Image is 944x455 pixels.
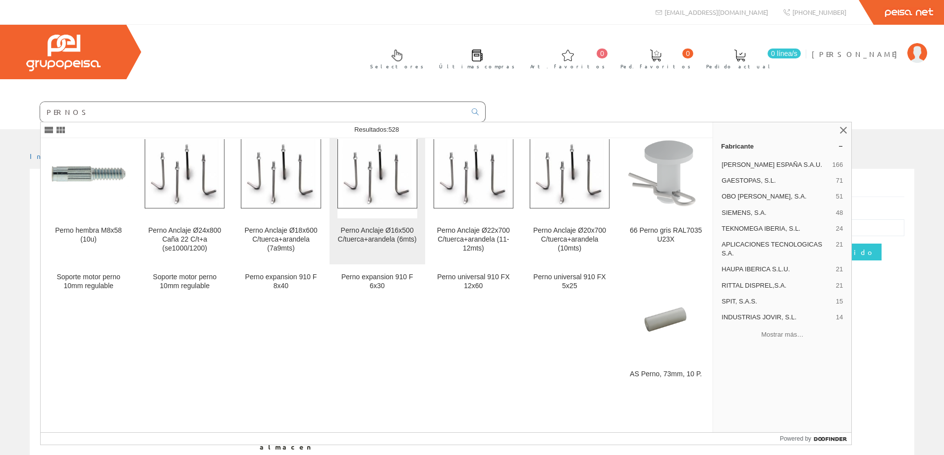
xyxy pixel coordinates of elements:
span: TEKNOMEGA IBERIA, S.L. [722,224,832,233]
span: [PERSON_NAME] ESPAÑA S.A.U. [722,160,828,169]
input: Buscar ... [40,102,466,122]
span: Ped. favoritos [620,61,691,71]
span: SIEMENS, S.A. [722,208,832,217]
img: Perno Anclaje Ø18x600 C/tuerca+arandela (7a9mts) [241,139,321,208]
span: 21 [836,265,843,274]
img: AS Perno, 73mm, 10 P. [626,291,706,344]
span: RITTAL DISPREL,S.A. [722,281,832,290]
div: Perno Anclaje Ø16x500 C/tuerca+arandela (6mts) [337,226,417,244]
div: Perno expansion 910 F 8x40 [241,273,321,291]
a: Perno expansion 910 F 8x40 [233,265,329,390]
span: HAUPA IBERICA S.L.U. [722,265,832,274]
span: APLICACIONES TECNOLOGICAS S.A. [722,240,832,258]
div: Soporte motor perno 10mm regulable [145,273,224,291]
a: Perno expansion 910 F 6x30 [330,265,425,390]
span: Selectores [370,61,424,71]
a: Selectores [360,41,429,75]
div: Perno universal 910 FX 12x60 [434,273,513,291]
span: [EMAIL_ADDRESS][DOMAIN_NAME] [665,8,768,16]
a: Soporte motor perno 10mm regulable [41,265,136,390]
img: Perno Anclaje Ø20x700 C/tuerca+arandela (10mts) [530,139,610,208]
a: AS Perno, 73mm, 10 P. AS Perno, 73mm, 10 P. [618,265,714,390]
span: 71 [836,176,843,185]
a: Perno Anclaje Ø20x700 C/tuerca+arandela (10mts) Perno Anclaje Ø20x700 C/tuerca+arandela (10mts) [522,121,617,264]
img: Grupo Peisa [26,35,101,71]
img: Perno Anclaje Ø22x700 C/tuerca+arandela (11-12mts) [434,139,513,208]
a: Perno Anclaje Ø16x500 C/tuerca+arandela (6mts) Perno Anclaje Ø16x500 C/tuerca+arandela (6mts) [330,121,425,264]
a: Powered by [780,433,852,445]
span: 21 [836,240,843,258]
div: Perno Anclaje Ø24x800 Caña 22 C/t+a (se1000/1200) [145,226,224,253]
span: 166 [833,160,843,169]
span: 48 [836,208,843,217]
span: INDUSTRIAS JOVIR, S.L. [722,313,832,322]
a: Perno hembra M8x58 (10u) Perno hembra M8x58 (10u) [41,121,136,264]
div: Perno universal 910 FX 5x25 [530,273,610,291]
a: Perno Anclaje Ø24x800 Caña 22 C/t+a (se1000/1200) Perno Anclaje Ø24x800 Caña 22 C/t+a (se1000/1200) [137,121,232,264]
span: Resultados: [354,126,399,133]
div: Perno Anclaje Ø22x700 C/tuerca+arandela (11-12mts) [434,226,513,253]
div: AS Perno, 73mm, 10 P. [626,370,706,379]
a: Perno Anclaje Ø22x700 C/tuerca+arandela (11-12mts) Perno Anclaje Ø22x700 C/tuerca+arandela (11-12... [426,121,521,264]
span: 21 [836,281,843,290]
img: Perno hembra M8x58 (10u) [49,160,128,187]
span: 0 [597,49,608,58]
span: SPIT, S.A.S. [722,297,832,306]
span: 0 línea/s [768,49,801,58]
a: [PERSON_NAME] [812,41,927,51]
a: Perno universal 910 FX 5x25 [522,265,617,390]
span: 51 [836,192,843,201]
a: Últimas compras [429,41,520,75]
a: Perno universal 910 FX 12x60 [426,265,521,390]
button: Mostrar más… [717,326,847,343]
span: 14 [836,313,843,322]
span: [PERSON_NAME] [812,49,902,59]
span: Últimas compras [439,61,515,71]
span: 24 [836,224,843,233]
a: Fabricante [713,138,851,154]
a: 66 Perno gris RAL7035 U23X 66 Perno gris RAL7035 U23X [618,121,714,264]
a: Perno Anclaje Ø18x600 C/tuerca+arandela (7a9mts) Perno Anclaje Ø18x600 C/tuerca+arandela (7a9mts) [233,121,329,264]
div: Perno Anclaje Ø18x600 C/tuerca+arandela (7a9mts) [241,226,321,253]
div: Perno expansion 910 F 6x30 [337,273,417,291]
span: [PHONE_NUMBER] [792,8,846,16]
span: 0 [682,49,693,58]
img: Perno Anclaje Ø24x800 Caña 22 C/t+a (se1000/1200) [145,139,224,208]
div: 66 Perno gris RAL7035 U23X [626,226,706,244]
img: 66 Perno gris RAL7035 U23X [626,134,706,213]
a: Inicio [30,152,72,160]
span: OBO [PERSON_NAME], S.A. [722,192,832,201]
span: 15 [836,297,843,306]
div: Soporte motor perno 10mm regulable [49,273,128,291]
span: Powered by [780,434,811,443]
span: GAESTOPAS, S.L. [722,176,832,185]
img: Perno Anclaje Ø16x500 C/tuerca+arandela (6mts) [337,139,417,208]
span: 528 [389,126,399,133]
span: Art. favoritos [530,61,605,71]
div: Perno hembra M8x58 (10u) [49,226,128,244]
span: Pedido actual [706,61,774,71]
div: Perno Anclaje Ø20x700 C/tuerca+arandela (10mts) [530,226,610,253]
a: Soporte motor perno 10mm regulable [137,265,232,390]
